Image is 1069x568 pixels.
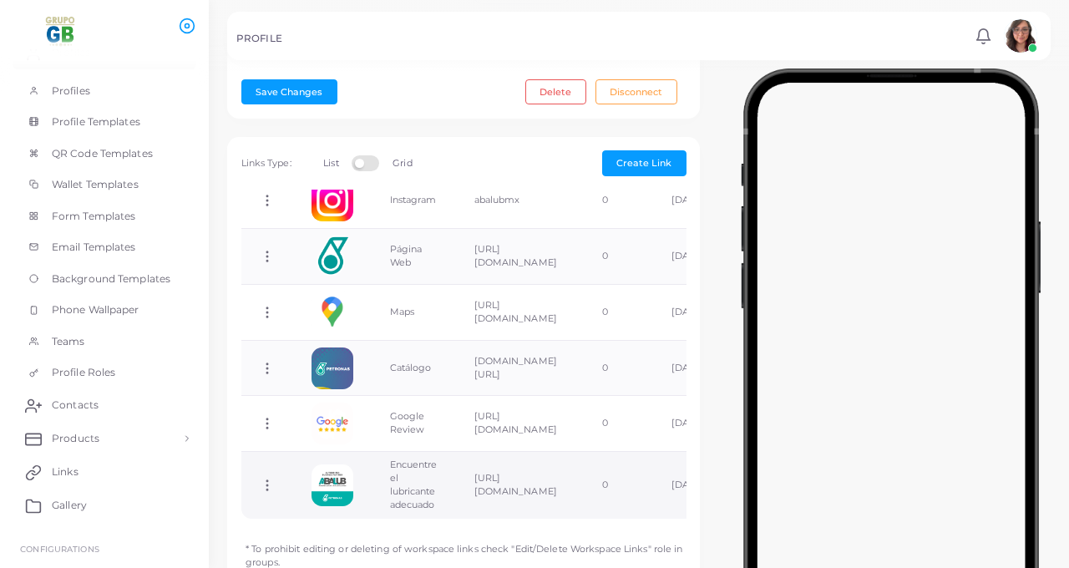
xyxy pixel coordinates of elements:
[13,455,196,489] a: Links
[13,106,196,138] a: Profile Templates
[584,396,653,452] td: 0
[52,302,139,317] span: Phone Wallpaper
[13,200,196,232] a: Form Templates
[584,284,653,340] td: 0
[653,340,732,396] td: [DATE]
[52,464,79,479] span: Links
[595,79,677,104] button: Disconnect
[52,271,170,287] span: Background Templates
[653,228,732,284] td: [DATE]
[13,357,196,388] a: Profile Roles
[372,452,456,519] td: Encuentre el lubricante adecuado
[456,284,585,340] td: [URL][DOMAIN_NAME]
[372,396,456,452] td: Google Review
[13,422,196,455] a: Products
[52,114,140,129] span: Profile Templates
[13,36,196,69] a: Profiles
[456,452,585,519] td: [URL][DOMAIN_NAME]
[653,173,732,229] td: [DATE]
[52,398,99,413] span: Contacts
[52,431,99,446] span: Products
[456,228,585,284] td: [URL][DOMAIN_NAME]
[999,19,1041,53] a: avatar
[456,173,585,229] td: abalubmx
[653,396,732,452] td: [DATE]
[312,180,353,221] img: instagram.png
[52,209,136,224] span: Form Templates
[312,403,353,444] img: googlereview.png
[52,45,90,60] span: Profiles
[372,284,456,340] td: Maps
[52,84,90,99] span: Profiles
[52,365,115,380] span: Profile Roles
[13,294,196,326] a: Phone Wallpaper
[13,169,196,200] a: Wallet Templates
[525,79,586,104] button: Delete
[13,326,196,358] a: Teams
[13,263,196,295] a: Background Templates
[52,498,87,513] span: Gallery
[241,79,337,104] button: Save Changes
[372,228,456,284] td: Página Web
[13,388,196,422] a: Contacts
[1004,19,1037,53] img: avatar
[52,146,153,161] span: QR Code Templates
[372,340,456,396] td: Catálogo
[13,138,196,170] a: QR Code Templates
[312,464,353,506] img: p4SCepxA4KEGcuz17CFd8jhmm-1758309789134.png
[13,489,196,522] a: Gallery
[312,236,353,277] img: 3aTk3ZntRy0IbcQfI3pcTVDNsfIAjpvz-1756496273415.png
[584,452,653,519] td: 0
[456,340,585,396] td: [DOMAIN_NAME][URL]
[13,231,196,263] a: Email Templates
[323,157,338,170] label: List
[13,75,196,107] a: Profiles
[602,150,686,175] button: Create Link
[372,173,456,229] td: Instagram
[616,157,671,169] span: Create Link
[456,396,585,452] td: [URL][DOMAIN_NAME]
[584,228,653,284] td: 0
[52,177,139,192] span: Wallet Templates
[584,173,653,229] td: 0
[52,240,136,255] span: Email Templates
[236,33,282,44] h5: PROFILE
[312,347,353,389] img: BGaTwuCuZiEI328ELThXcPkTaFnnf65n-1756493819263.png
[20,544,99,554] span: Configurations
[393,157,412,170] label: Grid
[241,157,291,169] span: Links Type:
[52,334,85,349] span: Teams
[653,452,732,519] td: [DATE]
[653,284,732,340] td: [DATE]
[584,340,653,396] td: 0
[15,16,108,47] img: logo
[312,292,353,333] img: googlemaps.png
